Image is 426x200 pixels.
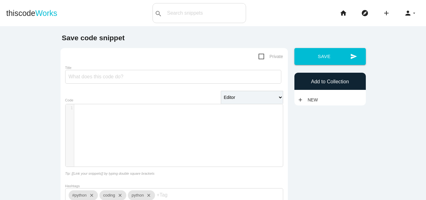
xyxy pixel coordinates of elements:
i: explore [361,3,369,23]
i: send [350,48,357,65]
label: Hashtags [65,184,80,188]
label: Code [65,98,74,102]
i: Tip: [[Link your snippets]] by typing double square brackets [65,172,155,175]
span: Works [35,9,57,17]
i: person [404,3,412,23]
label: Title [65,66,72,70]
h6: Add to Collection [298,79,363,85]
a: addNew [298,94,321,105]
i: add [298,94,303,105]
b: Save code snippet [62,34,125,42]
i: add [383,3,390,23]
button: search [153,3,164,23]
input: Search snippets [164,7,246,20]
div: 1 [65,105,74,111]
i: home [340,3,347,23]
i: search [155,4,162,24]
input: What does this code do? [65,70,281,84]
a: thiscodeWorks [6,3,57,23]
span: Private [259,53,283,61]
i: arrow_drop_down [412,3,417,23]
button: sendSave [294,48,366,65]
